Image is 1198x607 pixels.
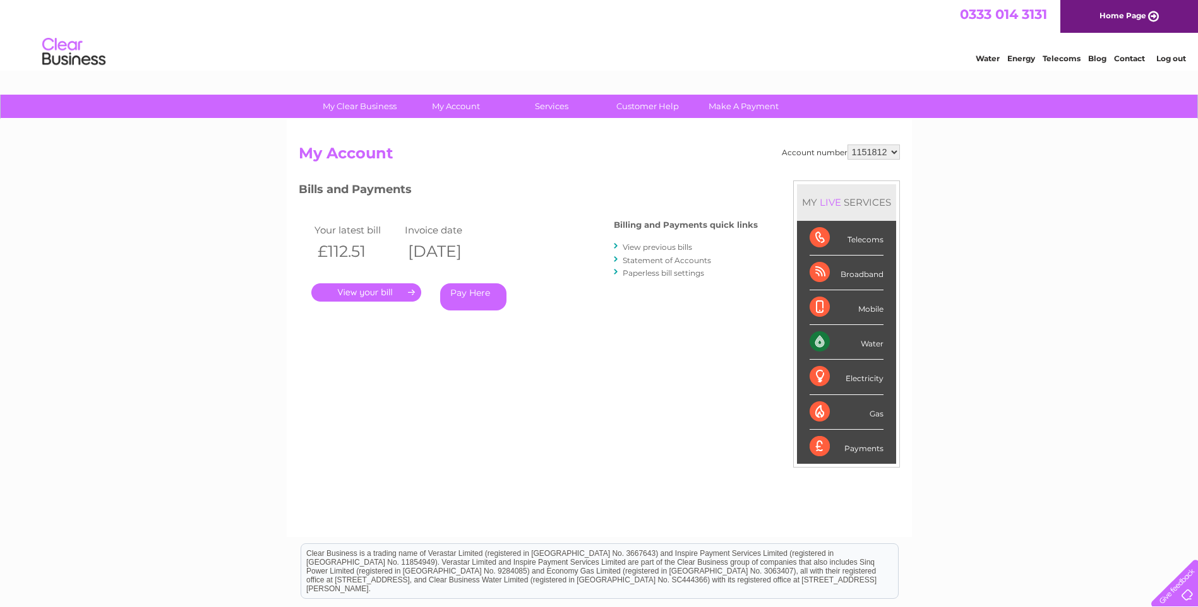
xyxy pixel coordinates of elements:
[692,95,796,118] a: Make A Payment
[960,6,1047,22] a: 0333 014 3131
[299,180,758,203] h3: Bills and Payments
[810,395,884,430] div: Gas
[1007,54,1035,63] a: Energy
[500,95,604,118] a: Services
[299,144,900,168] h2: My Account
[810,430,884,464] div: Payments
[810,360,884,394] div: Electricity
[817,196,844,208] div: LIVE
[976,54,1000,63] a: Water
[623,268,704,278] a: Paperless bill settings
[402,239,493,264] th: [DATE]
[42,33,106,71] img: logo.png
[614,220,758,230] h4: Billing and Payments quick links
[311,283,421,302] a: .
[404,95,508,118] a: My Account
[1114,54,1145,63] a: Contact
[1088,54,1106,63] a: Blog
[311,221,402,239] td: Your latest bill
[301,7,898,61] div: Clear Business is a trading name of Verastar Limited (registered in [GEOGRAPHIC_DATA] No. 3667643...
[440,283,506,310] a: Pay Here
[810,325,884,360] div: Water
[810,290,884,325] div: Mobile
[623,242,692,252] a: View previous bills
[402,221,493,239] td: Invoice date
[311,239,402,264] th: £112.51
[810,221,884,256] div: Telecoms
[308,95,412,118] a: My Clear Business
[1156,54,1186,63] a: Log out
[1043,54,1081,63] a: Telecoms
[782,144,900,160] div: Account number
[623,256,711,265] a: Statement of Accounts
[797,184,896,220] div: MY SERVICES
[596,95,700,118] a: Customer Help
[810,256,884,290] div: Broadband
